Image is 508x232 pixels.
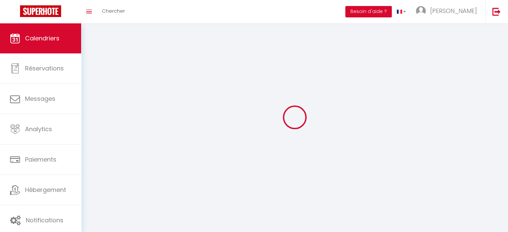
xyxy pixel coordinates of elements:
[25,125,52,133] span: Analytics
[25,64,64,72] span: Réservations
[25,155,56,164] span: Paiements
[430,7,477,15] span: [PERSON_NAME]
[26,216,63,224] span: Notifications
[416,6,426,16] img: ...
[102,7,125,14] span: Chercher
[20,5,61,17] img: Super Booking
[25,94,55,103] span: Messages
[492,7,501,16] img: logout
[25,34,59,42] span: Calendriers
[25,186,66,194] span: Hébergement
[345,6,392,17] button: Besoin d'aide ?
